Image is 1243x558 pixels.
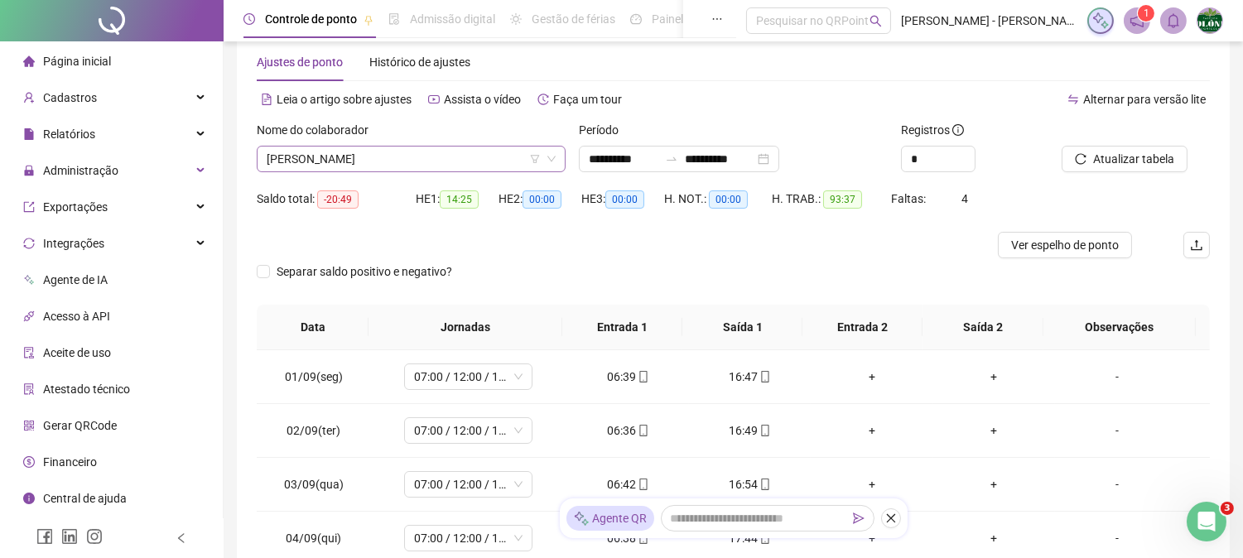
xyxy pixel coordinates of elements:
[243,13,255,25] span: clock-circle
[414,526,523,551] span: 07:00 / 12:00 / 13:00 / 16:48
[267,147,556,171] span: AMANDA PRATES ANDRADE
[257,55,343,69] span: Ajustes de ponto
[414,472,523,497] span: 07:00 / 12:00 / 13:00 / 16:48
[257,121,379,139] label: Nome do colaborador
[702,368,797,386] div: 16:47
[414,364,523,389] span: 07:00 / 12:00 / 13:00 / 16:48
[23,92,35,103] span: user-add
[1166,13,1181,28] span: bell
[23,420,35,431] span: qrcode
[1144,7,1149,19] span: 1
[946,529,1041,547] div: +
[1138,5,1154,22] sup: 1
[43,91,97,104] span: Cadastros
[43,419,117,432] span: Gerar QRCode
[946,421,1041,440] div: +
[998,232,1132,258] button: Ver espelho de ponto
[758,425,771,436] span: mobile
[1056,318,1183,336] span: Observações
[270,262,459,281] span: Separar saldo positivo e negativo?
[23,347,35,358] span: audit
[43,273,108,286] span: Agente de IA
[1068,475,1166,493] div: -
[499,190,581,209] div: HE 2:
[43,455,97,469] span: Financeiro
[709,190,748,209] span: 00:00
[364,15,373,25] span: pushpin
[43,200,108,214] span: Exportações
[43,55,111,68] span: Página inicial
[1067,94,1079,105] span: swap
[952,124,964,136] span: info-circle
[824,368,919,386] div: +
[530,154,540,164] span: filter
[581,421,676,440] div: 06:36
[1221,502,1234,515] span: 3
[652,12,716,26] span: Painel do DP
[824,475,919,493] div: +
[23,238,35,249] span: sync
[636,371,649,382] span: mobile
[1068,529,1166,547] div: -
[547,154,556,164] span: down
[36,528,53,545] span: facebook
[702,475,797,493] div: 16:54
[265,12,357,26] span: Controle de ponto
[579,121,629,139] label: Período
[665,152,678,166] span: swap-right
[664,190,772,209] div: H. NOT.:
[553,93,622,106] span: Faça um tour
[946,475,1041,493] div: +
[440,190,479,209] span: 14:25
[23,55,35,67] span: home
[758,479,771,490] span: mobile
[537,94,549,105] span: history
[1197,8,1222,33] img: 60864
[61,528,78,545] span: linkedin
[287,424,340,437] span: 02/09(ter)
[257,305,369,350] th: Data
[369,305,562,350] th: Jornadas
[23,310,35,322] span: api
[388,13,400,25] span: file-done
[665,152,678,166] span: to
[824,421,919,440] div: +
[444,93,521,106] span: Assista o vídeo
[581,190,664,209] div: HE 3:
[1043,305,1196,350] th: Observações
[901,121,964,139] span: Registros
[23,165,35,176] span: lock
[581,475,676,493] div: 06:42
[43,382,130,396] span: Atestado técnico
[1093,150,1174,168] span: Atualizar tabela
[1075,153,1086,165] span: reload
[532,12,615,26] span: Gestão de férias
[1091,12,1110,30] img: sparkle-icon.fc2bf0ac1784a2077858766a79e2daf3.svg
[410,12,495,26] span: Admissão digital
[802,305,923,350] th: Entrada 2
[86,528,103,545] span: instagram
[176,532,187,544] span: left
[885,512,897,524] span: close
[1130,13,1144,28] span: notification
[523,190,561,209] span: 00:00
[961,192,968,205] span: 4
[581,368,676,386] div: 06:39
[23,128,35,140] span: file
[1190,238,1203,252] span: upload
[23,493,35,504] span: info-circle
[823,190,862,209] span: 93:37
[277,93,412,106] span: Leia o artigo sobre ajustes
[891,192,928,205] span: Faltas:
[772,190,891,209] div: H. TRAB.:
[43,164,118,177] span: Administração
[901,12,1077,30] span: [PERSON_NAME] - [PERSON_NAME] DA CABRALIA [PERSON_NAME]
[43,346,111,359] span: Aceite de uso
[702,421,797,440] div: 16:49
[566,506,654,531] div: Agente QR
[414,418,523,443] span: 07:00 / 12:00 / 13:00 / 16:48
[1062,146,1188,172] button: Atualizar tabela
[43,492,127,505] span: Central de ajuda
[23,383,35,395] span: solution
[711,13,723,25] span: ellipsis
